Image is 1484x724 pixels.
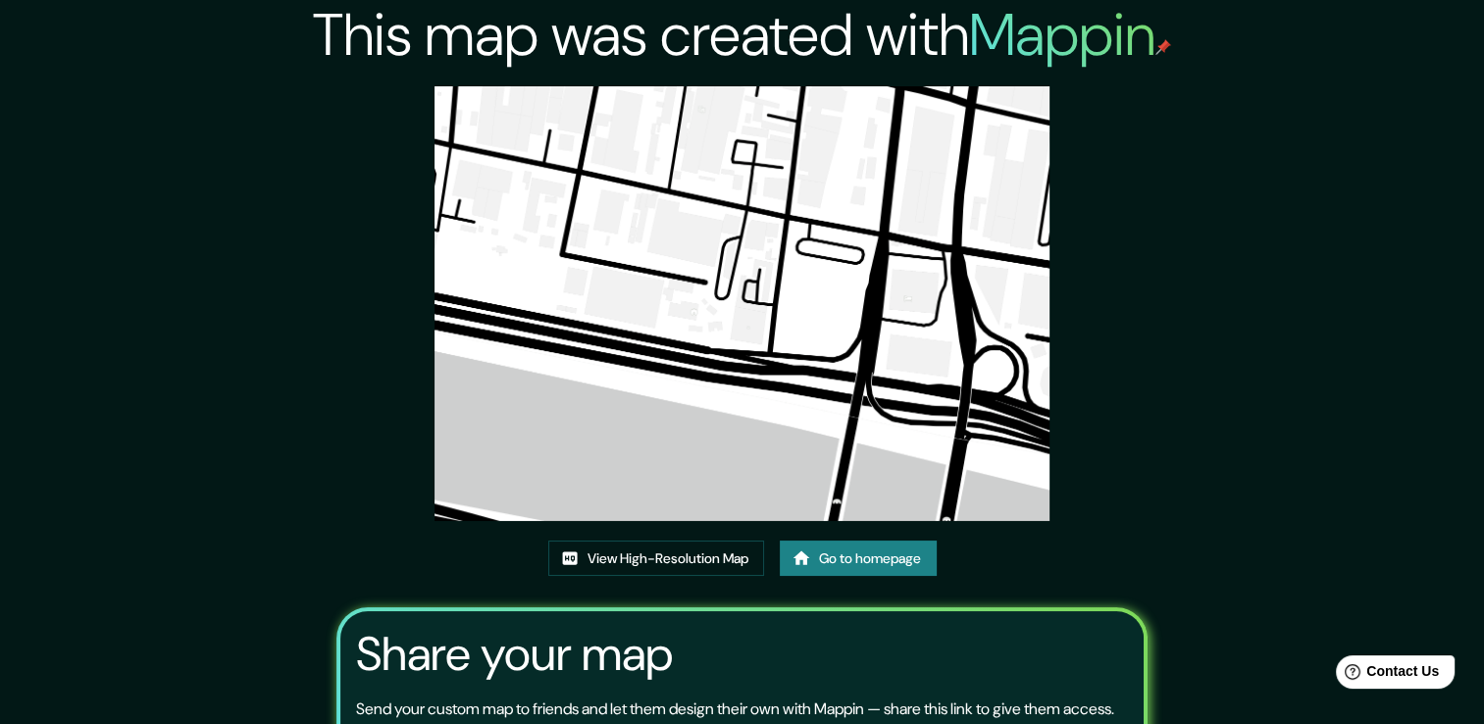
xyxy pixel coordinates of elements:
a: View High-Resolution Map [548,541,764,577]
p: Send your custom map to friends and let them design their own with Mappin — share this link to gi... [356,698,1114,721]
a: Go to homepage [780,541,937,577]
iframe: Help widget launcher [1309,647,1462,702]
img: created-map [435,86,1049,521]
img: mappin-pin [1155,39,1171,55]
h3: Share your map [356,627,673,682]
